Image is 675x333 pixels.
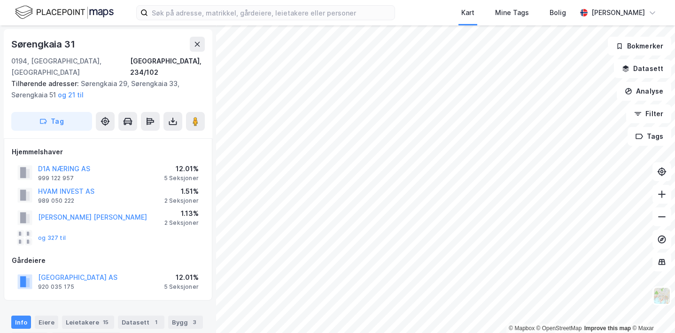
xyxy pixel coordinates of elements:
[15,4,114,21] img: logo.f888ab2527a4732fd821a326f86c7f29.svg
[628,288,675,333] iframe: Chat Widget
[62,316,114,329] div: Leietakere
[151,317,161,327] div: 1
[101,317,110,327] div: 15
[164,272,199,283] div: 12.01%
[164,163,199,174] div: 12.01%
[164,186,199,197] div: 1.51%
[591,7,645,18] div: [PERSON_NAME]
[38,197,74,205] div: 989 050 222
[168,316,203,329] div: Bygg
[461,7,474,18] div: Kart
[164,208,199,219] div: 1.13%
[148,6,395,20] input: Søk på adresse, matrikkel, gårdeiere, leietakere eller personer
[130,55,205,78] div: [GEOGRAPHIC_DATA], 234/102
[190,317,199,327] div: 3
[653,287,671,305] img: Z
[35,316,58,329] div: Eiere
[11,112,92,131] button: Tag
[164,197,199,205] div: 2 Seksjoner
[617,82,671,101] button: Analyse
[550,7,566,18] div: Bolig
[536,325,582,332] a: OpenStreetMap
[164,219,199,227] div: 2 Seksjoner
[626,104,671,123] button: Filter
[11,37,77,52] div: Sørengkaia 31
[164,283,199,291] div: 5 Seksjoner
[38,283,74,291] div: 920 035 175
[11,55,130,78] div: 0194, [GEOGRAPHIC_DATA], [GEOGRAPHIC_DATA]
[495,7,529,18] div: Mine Tags
[12,255,204,266] div: Gårdeiere
[164,174,199,182] div: 5 Seksjoner
[628,127,671,146] button: Tags
[584,325,631,332] a: Improve this map
[38,174,74,182] div: 999 122 957
[509,325,535,332] a: Mapbox
[11,79,81,87] span: Tilhørende adresser:
[614,59,671,78] button: Datasett
[11,78,197,101] div: Sørengkaia 29, Sørengkaia 33, Sørengkaia 51
[608,37,671,55] button: Bokmerker
[11,316,31,329] div: Info
[118,316,164,329] div: Datasett
[12,146,204,158] div: Hjemmelshaver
